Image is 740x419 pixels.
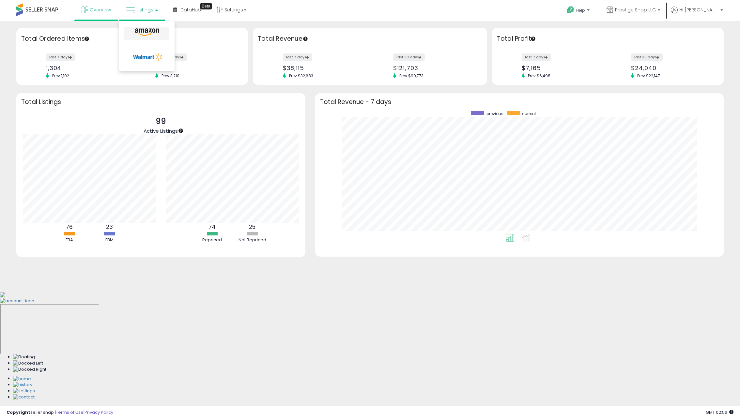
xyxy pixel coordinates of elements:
img: History [13,382,32,388]
span: Prev: $22,147 [634,73,663,79]
label: last 30 days [631,53,663,61]
label: last 30 days [393,53,425,61]
h3: Total Ordered Items [21,34,243,43]
img: Docked Right [13,367,46,373]
span: Prev: $32,683 [286,73,316,79]
span: Prev: $99,773 [396,73,427,79]
div: Not Repriced [233,237,272,243]
div: $7,165 [522,65,603,71]
span: Active Listings [144,127,178,134]
h3: Total Profit [497,34,719,43]
span: Prestige Shop LLC [615,7,656,13]
b: 74 [208,223,216,231]
b: 25 [249,223,255,231]
div: Tooltip anchor [200,3,212,9]
p: 99 [144,115,178,127]
span: Prev: $6,498 [525,73,554,79]
div: Tooltip anchor [530,36,536,42]
b: 76 [66,223,73,231]
span: Overview [90,7,111,13]
label: last 7 days [522,53,551,61]
span: Prev: 1,102 [49,73,72,79]
span: DataHub [180,7,201,13]
div: Tooltip anchor [84,36,90,42]
img: Docked Left [13,360,43,367]
div: Tooltip anchor [178,128,184,134]
span: Prev: 3,210 [158,73,183,79]
a: Hi [PERSON_NAME] [671,7,723,21]
div: $38,115 [283,65,365,71]
img: Floating [13,354,35,360]
div: Tooltip anchor [302,36,308,42]
h3: Total Listings [21,99,301,104]
span: Help [576,7,585,13]
div: FBM [90,237,129,243]
div: 4,222 [155,65,237,71]
h3: Total Revenue [258,34,482,43]
b: 23 [106,223,113,231]
img: Settings [13,388,35,394]
div: $24,040 [631,65,712,71]
span: previous [486,111,503,116]
div: $121,703 [393,65,475,71]
label: last 7 days [283,53,312,61]
div: FBA [50,237,89,243]
div: Repriced [193,237,232,243]
img: Home [13,376,31,382]
span: Hi [PERSON_NAME] [679,7,718,13]
span: current [522,111,536,116]
span: Listings [136,7,153,13]
i: Get Help [566,6,575,14]
img: Contact [13,394,35,400]
a: Help [562,1,596,21]
h3: Total Revenue - 7 days [320,99,719,104]
div: 1,304 [46,65,127,71]
label: last 7 days [46,53,75,61]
